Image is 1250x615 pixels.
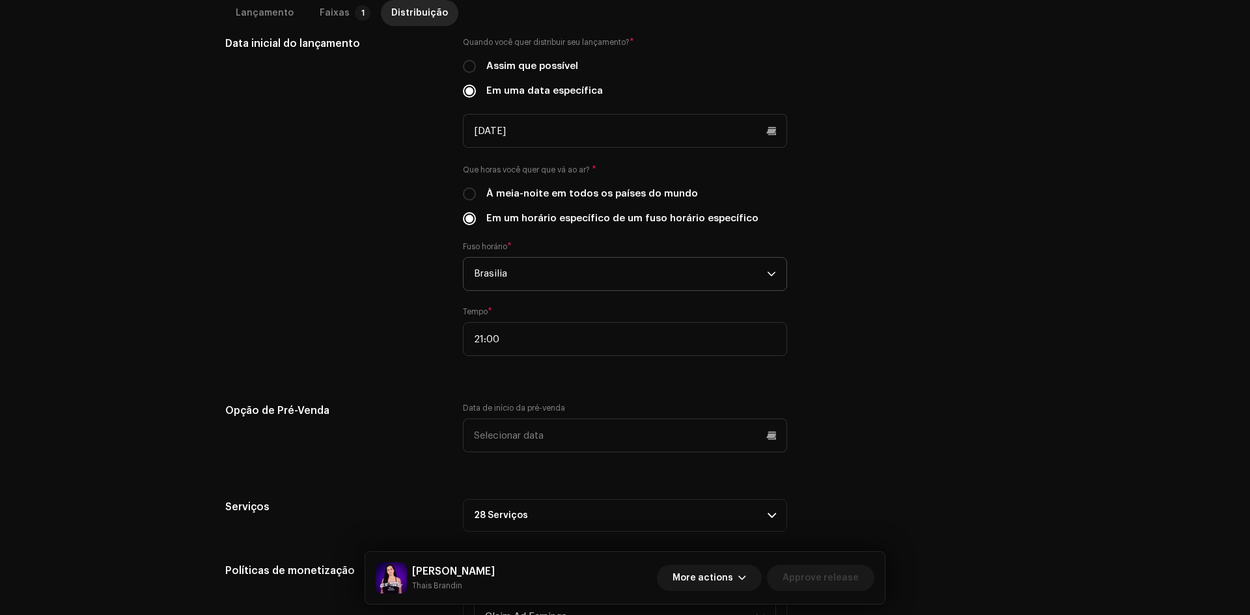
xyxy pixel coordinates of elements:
span: More actions [673,565,733,591]
input: Selecionar data [463,418,787,452]
h5: Data inicial do lançamento [225,36,442,51]
small: Que horas você quer que vá ao ar? [463,163,590,176]
img: ce44fecc-f09a-4c08-b922-014be1f0f8bb [376,562,407,594]
small: Quando você quer distribuir seu lançamento? [463,36,630,49]
span: Approve release [783,565,859,591]
input: Selecionar data [463,114,787,148]
h5: Políticas de monetização [225,563,442,579]
label: Assim que possível [486,59,578,74]
h5: Celso Portiolli [412,564,495,579]
h5: Opção de Pré-Venda [225,403,442,418]
small: Celso Portiolli [412,579,495,592]
label: Data de início da pré-venda [463,403,565,413]
button: Approve release [767,565,874,591]
label: Em um horário específico de um fuso horário específico [486,212,758,226]
input: Digite hh:mm das 00:00 às 23:59 [463,322,787,356]
label: Em uma data específica [486,84,603,98]
div: dropdown trigger [767,258,776,290]
span: Brasilia [474,258,767,290]
label: Fuso horário [463,241,512,252]
p-accordion-header: 28 Serviços [463,499,787,532]
h5: Serviços [225,499,442,515]
label: Tempo [463,307,492,317]
label: À meia-noite em todos os países do mundo [486,187,698,201]
button: More actions [657,565,762,591]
